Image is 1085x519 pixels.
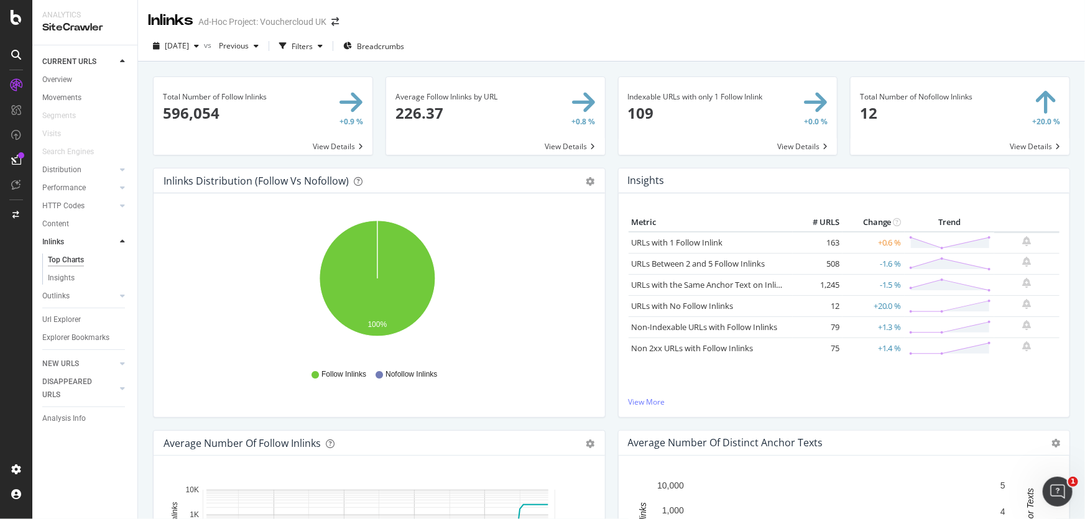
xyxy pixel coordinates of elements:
[843,253,905,274] td: -1.6 %
[42,200,116,213] a: HTTP Codes
[42,163,81,177] div: Distribution
[42,290,116,303] a: Outlinks
[1023,278,1032,288] div: bell-plus
[42,412,129,425] a: Analysis Info
[48,272,75,285] div: Insights
[42,412,86,425] div: Analysis Info
[48,272,129,285] a: Insights
[42,375,116,402] a: DISAPPEARED URLS
[42,181,86,195] div: Performance
[1023,341,1032,351] div: bell-plus
[42,181,116,195] a: Performance
[905,213,994,232] th: Trend
[843,316,905,338] td: +1.3 %
[42,290,70,303] div: Outlinks
[214,40,249,51] span: Previous
[42,145,106,158] a: Search Engines
[586,439,595,448] div: gear
[632,321,778,333] a: Non-Indexable URLs with Follow Inlinks
[632,342,754,354] a: Non 2xx URLs with Follow Inlinks
[793,274,843,295] td: 1,245
[42,91,129,104] a: Movements
[214,36,264,56] button: Previous
[164,213,591,357] svg: A chart.
[1023,320,1032,330] div: bell-plus
[1023,257,1032,267] div: bell-plus
[42,55,116,68] a: CURRENT URLS
[357,41,404,52] span: Breadcrumbs
[1023,236,1032,246] div: bell-plus
[42,236,64,249] div: Inlinks
[331,17,339,26] div: arrow-right-arrow-left
[662,505,683,515] text: 1,000
[793,213,843,232] th: # URLS
[793,232,843,254] td: 163
[843,274,905,295] td: -1.5 %
[186,486,199,495] text: 10K
[42,91,81,104] div: Movements
[793,295,843,316] td: 12
[42,109,76,122] div: Segments
[48,254,129,267] a: Top Charts
[148,10,193,31] div: Inlinks
[48,254,84,267] div: Top Charts
[628,172,665,189] h4: Insights
[1043,477,1073,507] iframe: Intercom live chat
[629,397,1060,407] a: View More
[42,313,81,326] div: Url Explorer
[42,236,116,249] a: Inlinks
[843,338,905,359] td: +1.4 %
[793,338,843,359] td: 75
[165,40,189,51] span: 2025 Oct. 2nd
[42,200,85,213] div: HTTP Codes
[1068,477,1078,487] span: 1
[42,55,96,68] div: CURRENT URLS
[42,21,127,35] div: SiteCrawler
[42,313,129,326] a: Url Explorer
[204,40,214,50] span: vs
[292,41,313,52] div: Filters
[42,73,72,86] div: Overview
[632,258,765,269] a: URLs Between 2 and 5 Follow Inlinks
[793,253,843,274] td: 508
[843,232,905,254] td: +0.6 %
[386,369,437,380] span: Nofollow Inlinks
[198,16,326,28] div: Ad-Hoc Project: Vouchercloud UK
[42,375,105,402] div: DISAPPEARED URLS
[368,320,387,329] text: 100%
[42,218,129,231] a: Content
[42,218,69,231] div: Content
[843,295,905,316] td: +20.0 %
[1023,299,1032,309] div: bell-plus
[629,213,793,232] th: Metric
[42,109,88,122] a: Segments
[321,369,366,380] span: Follow Inlinks
[843,213,905,232] th: Change
[42,127,73,140] a: Visits
[164,175,349,187] div: Inlinks Distribution (Follow vs Nofollow)
[1051,439,1060,448] i: Options
[42,331,109,344] div: Explorer Bookmarks
[793,316,843,338] td: 79
[628,434,823,451] h4: Average Number of Distinct Anchor Texts
[274,36,328,56] button: Filters
[42,127,61,140] div: Visits
[1000,481,1005,491] text: 5
[338,36,409,56] button: Breadcrumbs
[632,279,790,290] a: URLs with the Same Anchor Text on Inlinks
[657,481,684,491] text: 10,000
[632,237,723,248] a: URLs with 1 Follow Inlink
[42,145,94,158] div: Search Engines
[42,357,116,370] a: NEW URLS
[42,163,116,177] a: Distribution
[632,300,734,311] a: URLs with No Follow Inlinks
[164,437,321,449] div: Average Number of Follow Inlinks
[148,36,204,56] button: [DATE]
[1000,507,1005,517] text: 4
[42,73,129,86] a: Overview
[586,177,595,186] div: gear
[42,331,129,344] a: Explorer Bookmarks
[42,357,79,370] div: NEW URLS
[42,10,127,21] div: Analytics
